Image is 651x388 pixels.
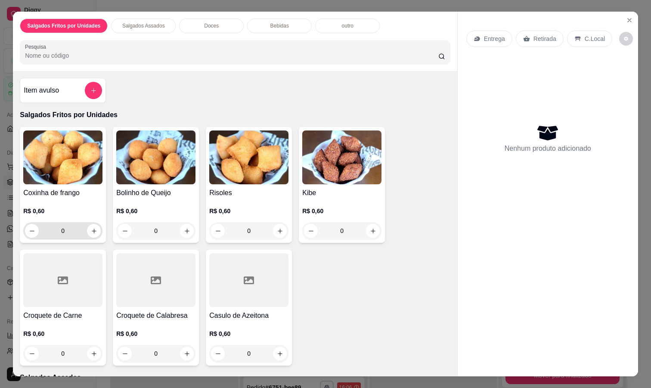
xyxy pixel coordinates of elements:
p: R$ 0,60 [116,329,195,338]
img: product-image [116,130,195,184]
img: product-image [302,130,381,184]
button: decrease-product-quantity [619,32,633,46]
button: Close [623,13,636,27]
button: decrease-product-quantity [118,347,132,360]
h4: Croquete de Carne [23,310,102,321]
button: decrease-product-quantity [211,347,225,360]
button: decrease-product-quantity [211,224,225,238]
p: Salgados Assados [122,22,165,29]
p: outro [342,22,353,29]
button: decrease-product-quantity [118,224,132,238]
p: Entrega [484,34,505,43]
button: decrease-product-quantity [25,347,39,360]
p: Salgados Assados [20,372,450,383]
h4: Coxinha de frango [23,188,102,198]
p: R$ 0,60 [209,207,288,215]
img: product-image [209,130,288,184]
label: Pesquisa [25,43,49,50]
button: decrease-product-quantity [25,224,39,238]
h4: Item avulso [24,85,59,96]
button: increase-product-quantity [273,224,287,238]
p: R$ 0,60 [209,329,288,338]
p: C.Local [585,34,605,43]
p: Nenhum produto adicionado [505,143,591,154]
p: Salgados Fritos por Unidades [27,22,100,29]
button: increase-product-quantity [87,347,101,360]
button: increase-product-quantity [180,347,194,360]
img: product-image [23,130,102,184]
p: R$ 0,60 [116,207,195,215]
h4: Kibe [302,188,381,198]
button: increase-product-quantity [180,224,194,238]
button: add-separate-item [85,82,102,99]
h4: Croquete de Calabresa [116,310,195,321]
input: Pesquisa [25,51,438,60]
p: R$ 0,60 [302,207,381,215]
p: R$ 0,60 [23,207,102,215]
p: R$ 0,60 [23,329,102,338]
p: Doces [204,22,219,29]
p: Salgados Fritos por Unidades [20,110,450,120]
button: decrease-product-quantity [304,224,318,238]
p: Bebidas [270,22,289,29]
button: increase-product-quantity [366,224,380,238]
p: Retirada [533,34,556,43]
button: increase-product-quantity [87,224,101,238]
h4: Risoles [209,188,288,198]
h4: Casulo de Azeitona [209,310,288,321]
button: increase-product-quantity [273,347,287,360]
h4: Bolinho de Queijo [116,188,195,198]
